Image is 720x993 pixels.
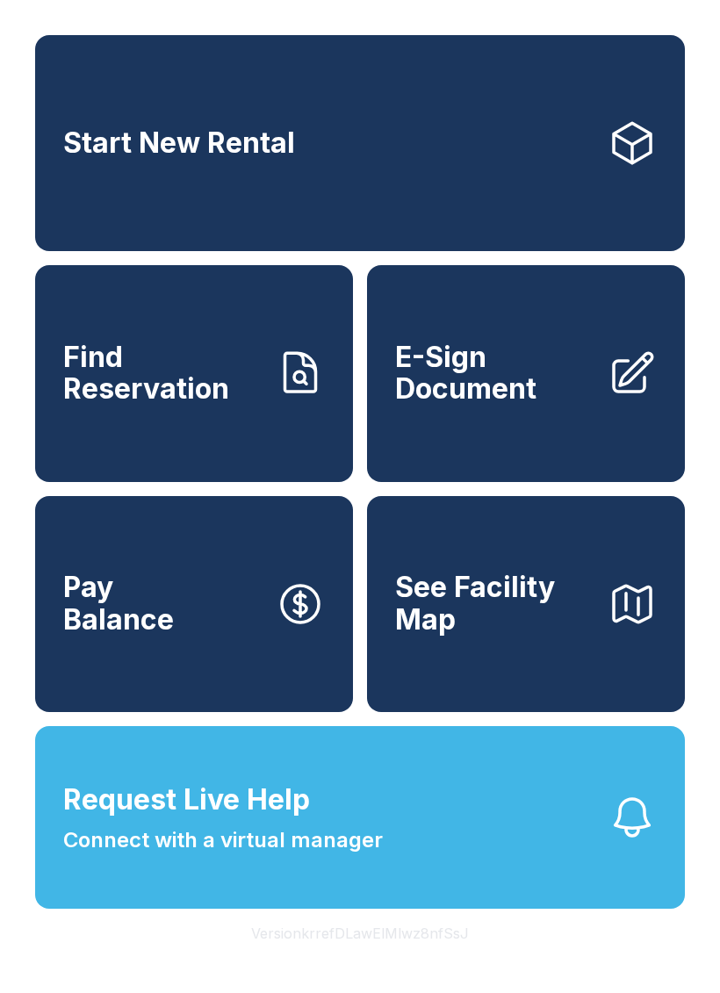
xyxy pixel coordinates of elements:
span: Find Reservation [63,342,262,406]
button: VersionkrrefDLawElMlwz8nfSsJ [237,909,483,958]
span: See Facility Map [395,572,594,636]
button: See Facility Map [367,496,685,712]
a: E-Sign Document [367,265,685,481]
span: Request Live Help [63,779,310,821]
span: Pay Balance [63,572,174,636]
a: Find Reservation [35,265,353,481]
span: E-Sign Document [395,342,594,406]
button: PayBalance [35,496,353,712]
span: Connect with a virtual manager [63,824,383,856]
button: Request Live HelpConnect with a virtual manager [35,726,685,909]
span: Start New Rental [63,127,295,160]
a: Start New Rental [35,35,685,251]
